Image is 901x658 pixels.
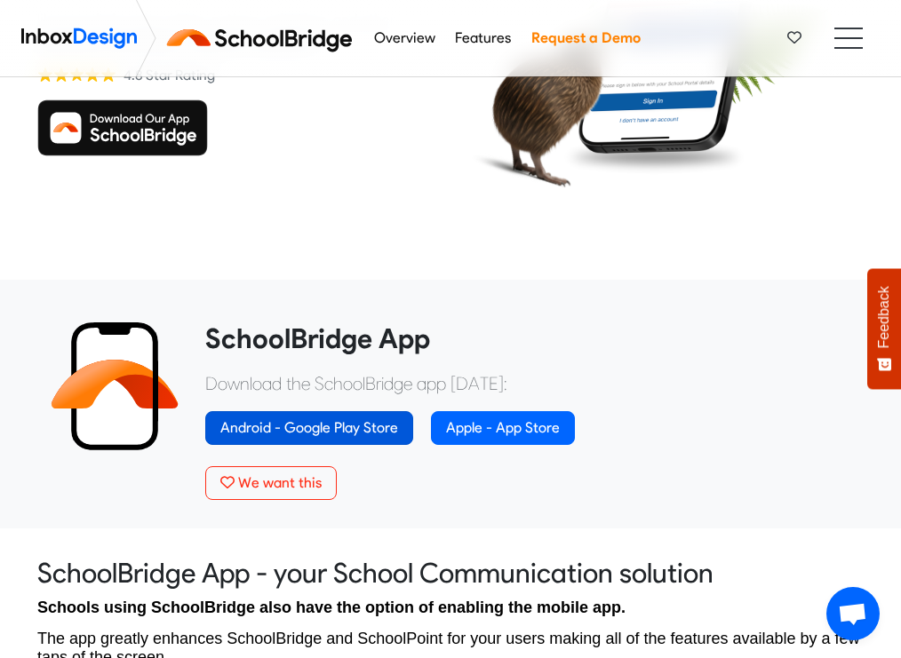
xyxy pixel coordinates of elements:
[205,411,413,445] a: Android - Google Play Store
[369,20,440,56] a: Overview
[51,322,179,450] img: 2022_01_13_icon_sb_app.svg
[163,17,363,59] img: schoolbridge logo
[867,268,901,389] button: Feedback - Show survey
[37,99,208,156] img: Download SchoolBridge App
[205,322,850,356] heading: SchoolBridge App
[876,286,892,348] span: Feedback
[526,20,645,56] a: Request a Demo
[450,20,516,56] a: Features
[205,370,850,397] p: Download the SchoolBridge app [DATE]:
[37,557,864,591] heading: SchoolBridge App - your School Communication solution
[37,599,626,616] span: Schools using SchoolBridge also have the option of enabling the mobile app.
[431,411,575,445] a: Apple - App Store
[238,474,322,491] span: We want this
[826,587,880,640] div: Open chat
[205,466,337,500] button: We want this
[561,138,748,178] img: shadow.png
